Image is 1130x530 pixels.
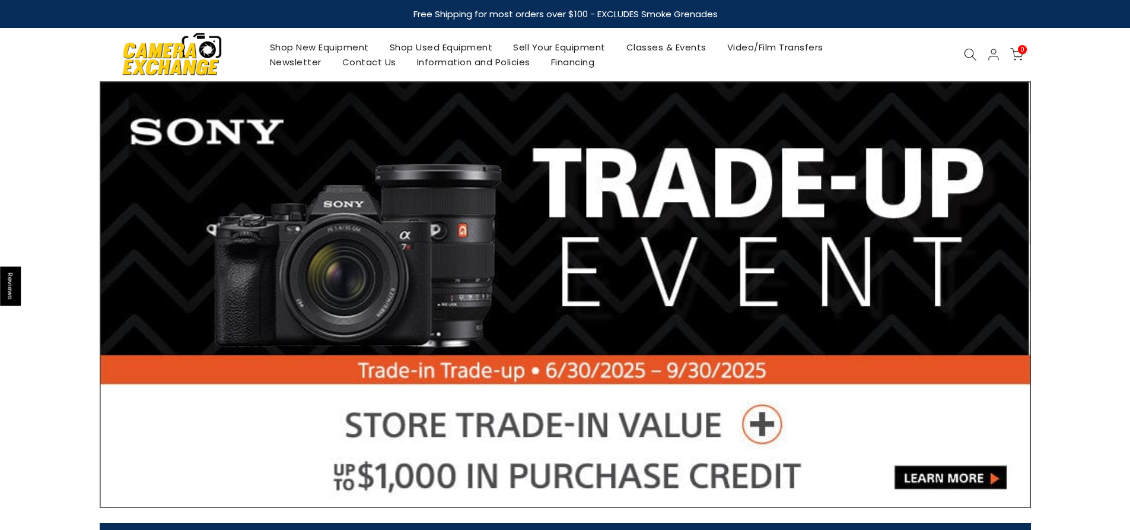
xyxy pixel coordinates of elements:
a: 0 [1010,48,1023,61]
a: Financing [540,55,605,69]
a: Newsletter [259,55,332,69]
a: Sell Your Equipment [503,40,616,55]
a: Shop New Equipment [259,40,379,55]
a: Information and Policies [406,55,540,69]
a: Classes & Events [616,40,717,55]
li: Page dot 3 [556,488,562,495]
span: 0 [1018,45,1027,54]
a: Shop Used Equipment [379,40,503,55]
a: Video/Film Transfers [717,40,833,55]
a: Contact Us [332,55,406,69]
strong: Free Shipping for most orders over $100 - EXCLUDES Smoke Grenades [413,8,717,20]
li: Page dot 6 [593,488,600,495]
li: Page dot 5 [581,488,587,495]
li: Page dot 2 [543,488,550,495]
li: Page dot 4 [568,488,575,495]
li: Page dot 1 [531,488,537,495]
